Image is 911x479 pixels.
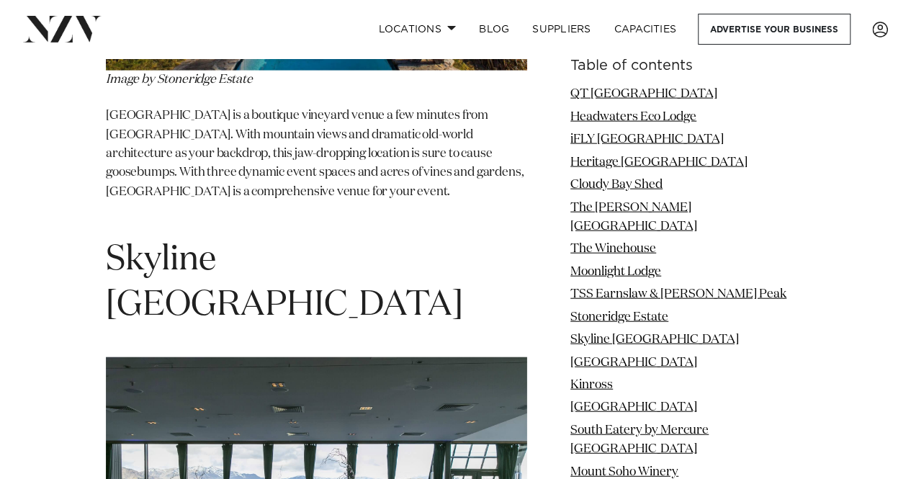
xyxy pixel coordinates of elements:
[603,14,688,45] a: Capacities
[23,16,102,42] img: nzv-logo.png
[367,14,467,45] a: Locations
[521,14,602,45] a: SUPPLIERS
[570,110,696,122] a: Headwaters Eco Lodge
[570,133,724,146] a: iFLY [GEOGRAPHIC_DATA]
[570,266,661,278] a: Moonlight Lodge
[570,58,805,73] h6: Table of contents
[570,401,697,413] a: [GEOGRAPHIC_DATA]
[106,107,527,220] p: [GEOGRAPHIC_DATA] is a boutique vineyard venue a few minutes from [GEOGRAPHIC_DATA]. With mountai...
[570,88,717,100] a: QT [GEOGRAPHIC_DATA]
[467,14,521,45] a: BLOG
[570,424,709,455] a: South Eatery by Mercure [GEOGRAPHIC_DATA]
[570,243,656,255] a: The Winehouse
[570,333,739,346] a: Skyline [GEOGRAPHIC_DATA]
[570,379,613,391] a: Kinross
[106,73,253,86] span: Image by Stoneridge Estate
[570,156,748,168] a: Heritage [GEOGRAPHIC_DATA]
[106,243,463,323] span: Skyline [GEOGRAPHIC_DATA]
[570,465,678,478] a: Mount Soho Winery
[570,179,663,191] a: Cloudy Bay Shed
[570,356,697,368] a: [GEOGRAPHIC_DATA]
[570,201,697,232] a: The [PERSON_NAME][GEOGRAPHIC_DATA]
[698,14,851,45] a: Advertise your business
[570,310,668,323] a: Stoneridge Estate
[570,288,786,300] a: TSS Earnslaw & [PERSON_NAME] Peak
